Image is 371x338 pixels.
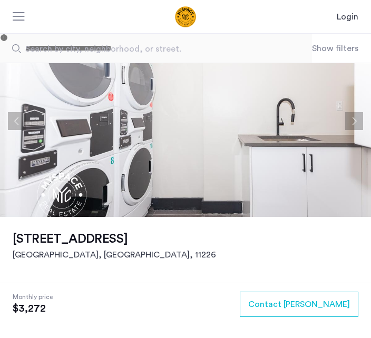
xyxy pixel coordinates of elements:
[134,6,237,27] a: Cazamio Logo
[312,42,358,55] button: Show or hide filters
[13,302,53,315] span: $3,272
[13,230,216,248] h1: [STREET_ADDRESS]
[134,6,237,27] img: logo
[13,230,216,261] a: [STREET_ADDRESS][GEOGRAPHIC_DATA], [GEOGRAPHIC_DATA], 11226
[13,248,216,261] h2: [GEOGRAPHIC_DATA], [GEOGRAPHIC_DATA] , 11226
[345,112,363,130] button: Next apartment
[337,11,358,23] a: Login
[248,298,350,311] span: Contact [PERSON_NAME]
[25,43,275,55] span: Search by city, neighborhood, or street.
[13,292,53,302] span: Monthly price
[240,292,358,317] button: button
[8,112,26,130] button: Previous apartment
